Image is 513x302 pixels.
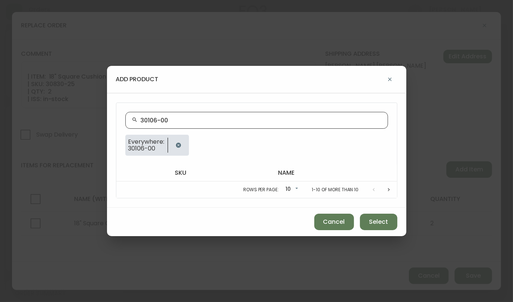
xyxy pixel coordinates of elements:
[369,218,388,226] span: Select
[243,186,279,193] p: Rows per page:
[128,138,165,145] span: Everywhere:
[381,182,396,197] button: Next page
[141,117,382,124] input: Search by name or SKU
[312,186,358,193] p: 1-10 of more than 10
[282,183,300,196] div: 10
[128,145,165,152] span: 30106-00
[175,169,266,177] h4: sku
[323,218,345,226] span: Cancel
[314,214,354,230] button: Cancel
[278,169,391,177] h4: name
[116,75,159,83] h4: add product
[360,214,397,230] button: Select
